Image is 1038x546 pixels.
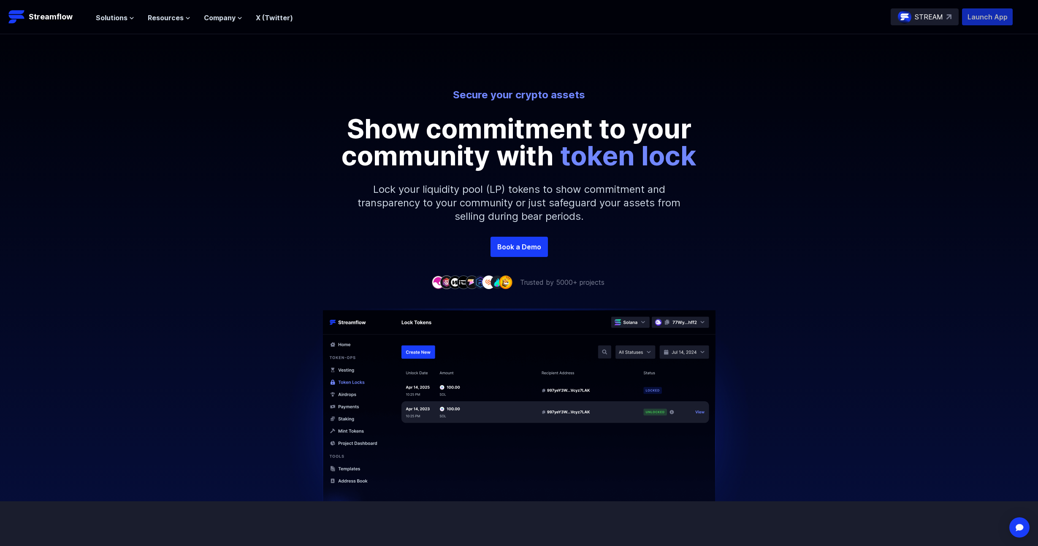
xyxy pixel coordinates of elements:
img: top-right-arrow.svg [946,14,951,19]
img: company-3 [448,276,462,289]
p: Streamflow [29,11,73,23]
span: Company [204,13,236,23]
img: company-2 [440,276,453,289]
p: Show commitment to your community with [329,115,709,169]
img: company-9 [499,276,512,289]
button: Solutions [96,13,134,23]
img: company-7 [482,276,496,289]
img: company-8 [491,276,504,289]
button: Company [204,13,242,23]
div: Open Intercom Messenger [1009,517,1030,538]
img: Hero Image [279,308,760,522]
img: company-5 [465,276,479,289]
p: Trusted by 5000+ projects [520,277,604,287]
p: STREAM [915,12,943,22]
img: company-4 [457,276,470,289]
button: Launch App [962,8,1013,25]
img: company-6 [474,276,487,289]
p: Secure your crypto assets [285,88,753,102]
span: Resources [148,13,184,23]
a: STREAM [891,8,959,25]
span: Solutions [96,13,127,23]
a: Book a Demo [491,237,548,257]
span: token lock [560,139,697,172]
img: company-1 [431,276,445,289]
p: Lock your liquidity pool (LP) tokens to show commitment and transparency to your community or jus... [338,169,701,237]
a: X (Twitter) [256,14,293,22]
img: Streamflow Logo [8,8,25,25]
button: Resources [148,13,190,23]
a: Streamflow [8,8,87,25]
img: streamflow-logo-circle.png [898,10,911,24]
